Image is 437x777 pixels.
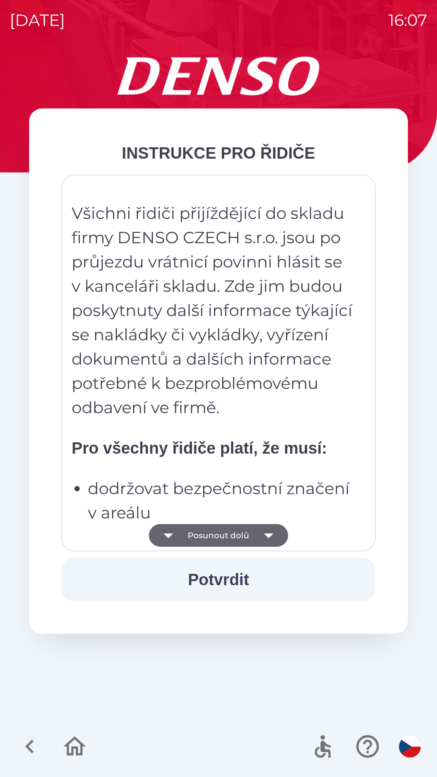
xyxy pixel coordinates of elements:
strong: Pro všechny řidiče platí, že musí: [72,439,327,457]
p: dodržovat bezpečnostní značení v areálu [88,476,354,525]
img: cs flag [399,736,421,758]
p: Všichni řidiči přijíždějící do skladu firmy DENSO CZECH s.r.o. jsou po průjezdu vrátnicí povinni ... [72,201,354,420]
button: Potvrdit [62,558,375,601]
p: [DATE] [10,8,65,32]
button: Posunout dolů [149,524,288,547]
p: 16:07 [388,8,427,32]
div: INSTRUKCE PRO ŘIDIČE [62,141,375,165]
img: Logo [29,57,408,96]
